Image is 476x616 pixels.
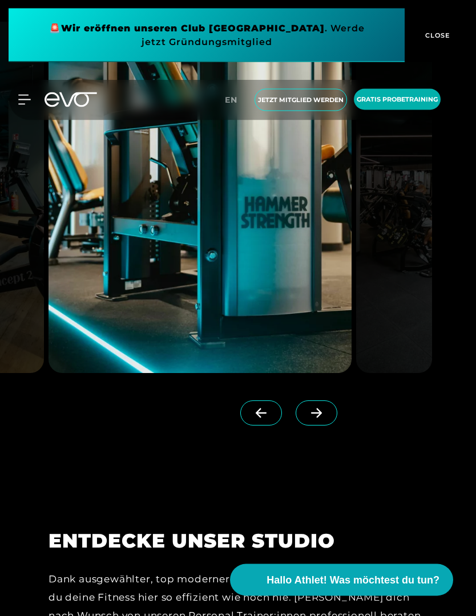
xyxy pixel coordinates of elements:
[357,95,438,104] span: Gratis Probetraining
[405,9,467,62] button: CLOSE
[225,95,237,105] span: en
[49,530,427,553] h2: ENTDECKE UNSER STUDIO
[230,564,453,596] button: Hallo Athlet! Was möchtest du tun?
[267,573,439,588] span: Hallo Athlet! Was möchtest du tun?
[422,30,450,40] span: CLOSE
[49,22,352,374] img: evofitness
[350,89,444,111] a: Gratis Probetraining
[258,95,344,105] span: Jetzt Mitglied werden
[225,94,244,107] a: en
[356,22,432,374] img: evofitness
[251,89,350,111] a: Jetzt Mitglied werden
